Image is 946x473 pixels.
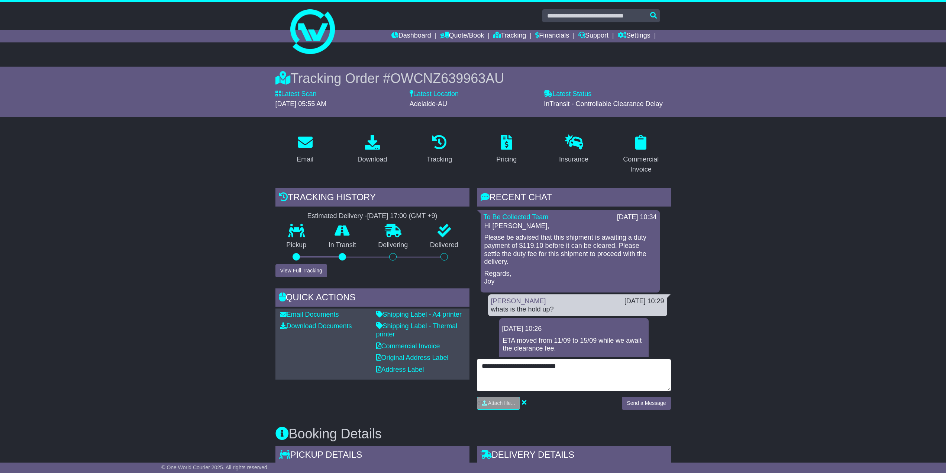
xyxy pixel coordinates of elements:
[317,241,367,249] p: In Transit
[618,30,650,42] a: Settings
[440,30,484,42] a: Quote/Book
[352,132,392,167] a: Download
[275,188,469,208] div: Tracking history
[484,270,656,286] p: Regards, Joy
[275,90,317,98] label: Latest Scan
[503,337,645,353] p: ETA moved from 11/09 to 15/09 while we await the clearance fee.
[275,241,318,249] p: Pickup
[616,154,666,175] div: Commercial Invoice
[622,397,671,410] button: Send a Message
[367,212,438,220] div: [DATE] 17:00 (GMT +9)
[161,464,269,470] span: © One World Courier 2025. All rights reserved.
[496,154,517,164] div: Pricing
[275,426,671,441] h3: Booking Details
[275,446,469,466] div: Pickup Details
[484,213,549,221] a: To Be Collected Team
[292,132,318,167] a: Email
[357,154,387,164] div: Download
[503,357,645,365] p: -Jemma
[535,30,569,42] a: Financials
[376,311,462,318] a: Shipping Label - A4 printer
[491,297,546,305] a: [PERSON_NAME]
[275,100,327,108] span: [DATE] 05:55 AM
[376,342,440,350] a: Commercial Invoice
[275,70,671,86] div: Tracking Order #
[275,288,469,309] div: Quick Actions
[544,90,591,98] label: Latest Status
[275,212,469,220] div: Estimated Delivery -
[297,154,313,164] div: Email
[275,264,327,277] button: View Full Tracking
[502,325,646,333] div: [DATE] 10:26
[493,30,526,42] a: Tracking
[484,222,656,230] p: Hi [PERSON_NAME],
[554,132,593,167] a: Insurance
[376,366,424,373] a: Address Label
[419,241,469,249] p: Delivered
[484,234,656,266] p: Please be advised that this shipment is awaiting a duty payment of $119.10 before it can be clear...
[611,132,671,177] a: Commercial Invoice
[410,100,447,108] span: Adelaide-AU
[367,241,419,249] p: Delivering
[410,90,459,98] label: Latest Location
[427,154,452,164] div: Tracking
[624,297,664,306] div: [DATE] 10:29
[617,213,657,221] div: [DATE] 10:34
[280,311,339,318] a: Email Documents
[376,322,458,338] a: Shipping Label - Thermal printer
[280,322,352,330] a: Download Documents
[491,306,664,314] div: whats is the hold up?
[544,100,662,108] span: InTransit - Controllable Clearance Delay
[390,71,504,86] span: OWCNZ639963AU
[578,30,608,42] a: Support
[477,188,671,208] div: RECENT CHAT
[391,30,431,42] a: Dashboard
[376,354,449,361] a: Original Address Label
[422,132,457,167] a: Tracking
[559,154,588,164] div: Insurance
[477,446,671,466] div: Delivery Details
[491,132,522,167] a: Pricing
